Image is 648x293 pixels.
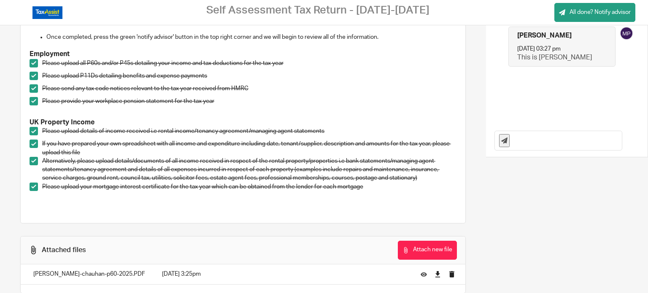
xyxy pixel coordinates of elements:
[42,157,456,183] p: Alternatively, please upload details/documents of all income received in respect of the rental pr...
[42,246,86,255] div: Attached files
[33,270,145,278] p: [PERSON_NAME]-chauhan-p60-2025.PDF
[42,140,456,157] p: If you have prepared your own spreadsheet with all income and expenditure including date, tenant/...
[42,59,456,67] p: Please upload all P60s and/or P45s detailing your income and tax deductions for the tax year
[570,8,631,16] span: All done? Notify advisor
[42,72,456,80] p: Please upload P11Ds detailing benefits and expense payments
[206,4,429,17] h2: Self Assessment Tax Return - [DATE]-[DATE]
[42,183,456,191] p: Please upload your mortgage interest certificate for the tax year which can be obtained from the ...
[620,27,633,40] img: svg%3E
[517,45,561,53] p: [DATE] 03:27 pm
[30,51,70,57] strong: Employment
[517,31,572,40] h4: [PERSON_NAME]
[32,6,62,19] img: Logo_TaxAssistAccountants_FullColour_RGB.png
[162,270,408,278] p: [DATE] 3:25pm
[398,241,457,260] button: Attach new file
[42,127,456,135] p: Please upload details of income received i.e rental income/tenancy agreement/managing agent state...
[42,84,456,93] p: Please send any tax code notices relevant to the tax year received from HMRC
[42,97,456,105] p: Please provide your workplace pension statement for the tax year
[517,53,599,62] p: This is [PERSON_NAME]
[30,119,94,126] strong: UK Property Income
[46,33,456,41] p: Once completed, press the green 'notify advisor' button in the top right corner and we will begin...
[435,270,441,278] a: Download
[554,3,635,22] a: All done? Notify advisor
